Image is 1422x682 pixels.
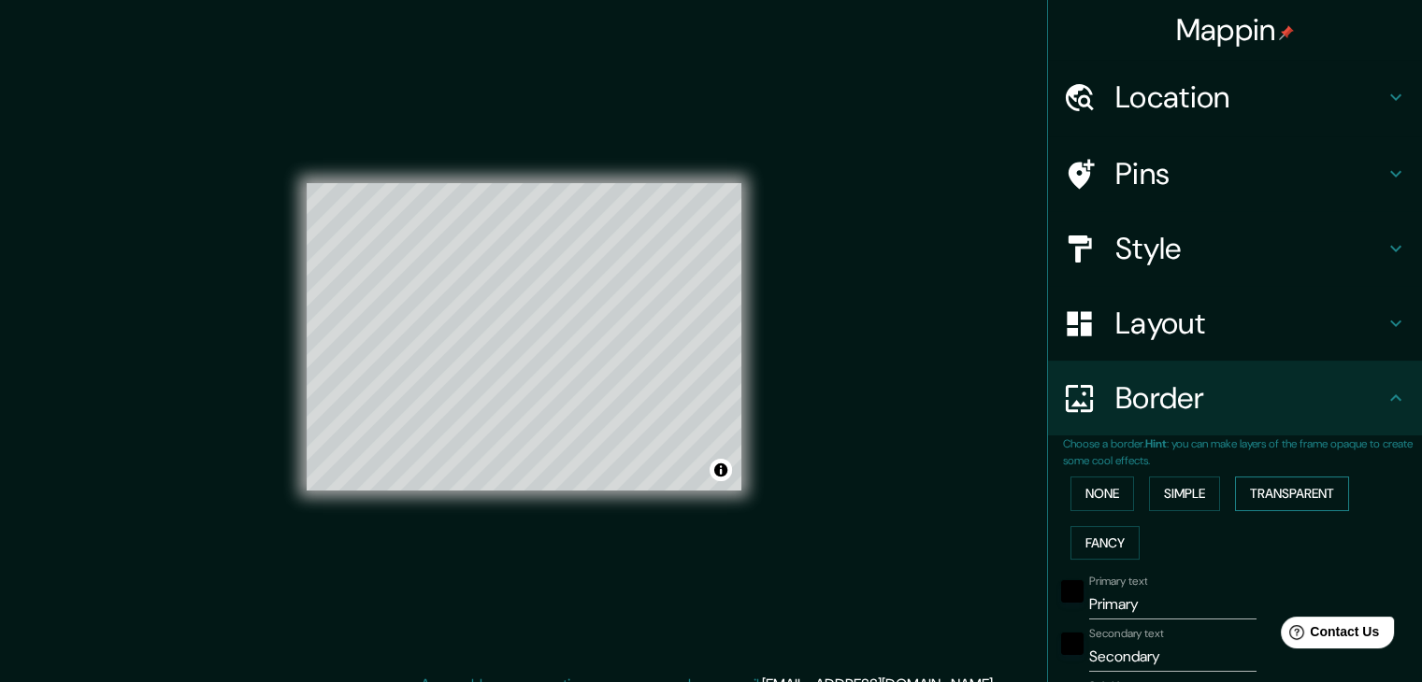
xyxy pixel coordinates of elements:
button: Transparent [1235,476,1349,511]
h4: Mappin [1176,11,1295,49]
h4: Style [1115,230,1385,267]
h4: Pins [1115,155,1385,192]
button: black [1061,632,1084,655]
div: Style [1048,211,1422,286]
button: black [1061,580,1084,603]
button: None [1070,476,1134,511]
h4: Location [1115,78,1385,116]
div: Location [1048,60,1422,135]
label: Primary text [1089,574,1147,590]
p: Choose a border. : you can make layers of the frame opaque to create some cool effects. [1063,435,1422,469]
iframe: Help widget launcher [1256,609,1401,661]
h4: Border [1115,379,1385,417]
button: Toggle attribution [710,459,732,481]
div: Border [1048,361,1422,435]
button: Simple [1149,476,1220,511]
label: Secondary text [1089,626,1164,642]
div: Pins [1048,136,1422,211]
div: Layout [1048,286,1422,361]
h4: Layout [1115,305,1385,342]
img: pin-icon.png [1279,25,1294,40]
button: Fancy [1070,526,1140,561]
b: Hint [1145,436,1167,451]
